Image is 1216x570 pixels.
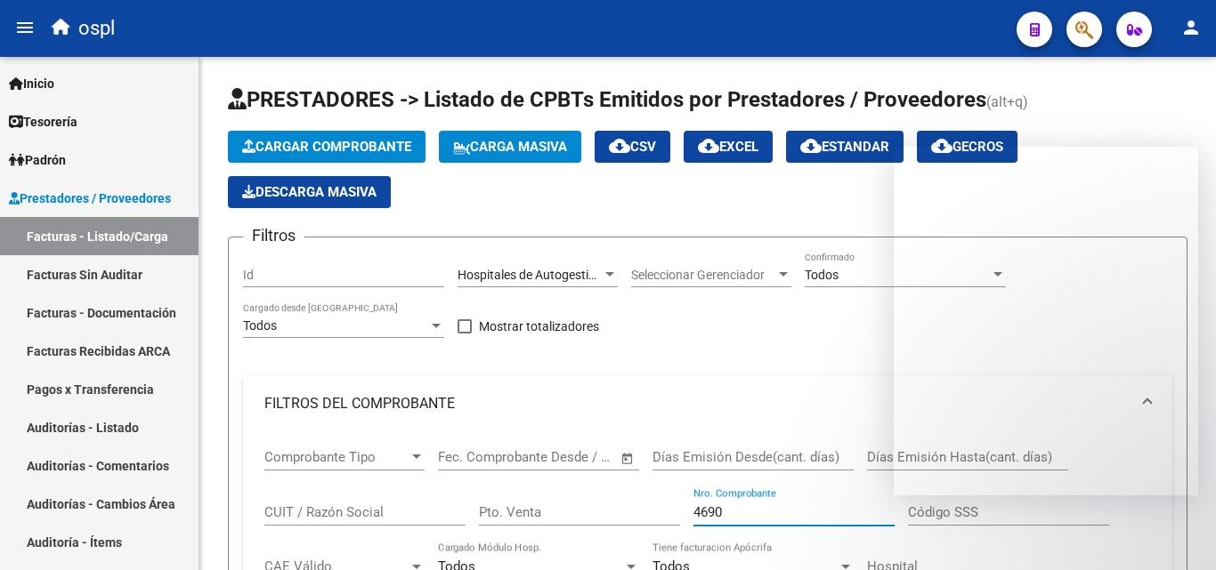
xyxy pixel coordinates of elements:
[698,139,758,155] span: EXCEL
[228,87,986,112] span: PRESTADORES -> Listado de CPBTs Emitidos por Prestadores / Proveedores
[609,139,656,155] span: CSV
[1180,17,1202,38] mat-icon: person
[242,139,411,155] span: Cargar Comprobante
[618,448,638,469] button: Open calendar
[439,131,581,163] button: Carga Masiva
[228,131,426,163] button: Cargar Comprobante
[78,9,115,48] span: ospl
[805,268,839,282] span: Todos
[698,135,719,157] mat-icon: cloud_download
[931,139,1003,155] span: Gecros
[438,449,510,465] input: Fecha inicio
[243,223,304,248] h3: Filtros
[595,131,670,163] button: CSV
[242,184,377,200] span: Descarga Masiva
[526,449,612,465] input: Fecha fin
[986,93,1028,110] span: (alt+q)
[243,318,277,333] span: Todos
[458,268,603,282] span: Hospitales de Autogestión
[9,150,66,170] span: Padrón
[14,17,36,38] mat-icon: menu
[9,74,54,93] span: Inicio
[631,268,775,283] span: Seleccionar Gerenciador
[609,135,630,157] mat-icon: cloud_download
[786,131,904,163] button: Estandar
[9,112,77,132] span: Tesorería
[800,139,889,155] span: Estandar
[894,147,1198,495] iframe: Intercom live chat mensaje
[243,375,1172,432] mat-expansion-panel-header: FILTROS DEL COMPROBANTE
[228,176,391,208] app-download-masive: Descarga masiva de comprobantes (adjuntos)
[684,131,773,163] button: EXCEL
[917,131,1017,163] button: Gecros
[264,449,409,465] span: Comprobante Tipo
[479,316,599,337] span: Mostrar totalizadores
[9,189,171,208] span: Prestadores / Proveedores
[228,176,391,208] button: Descarga Masiva
[800,135,822,157] mat-icon: cloud_download
[264,394,1130,413] mat-panel-title: FILTROS DEL COMPROBANTE
[453,139,567,155] span: Carga Masiva
[931,135,953,157] mat-icon: cloud_download
[1155,510,1198,552] iframe: Intercom live chat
